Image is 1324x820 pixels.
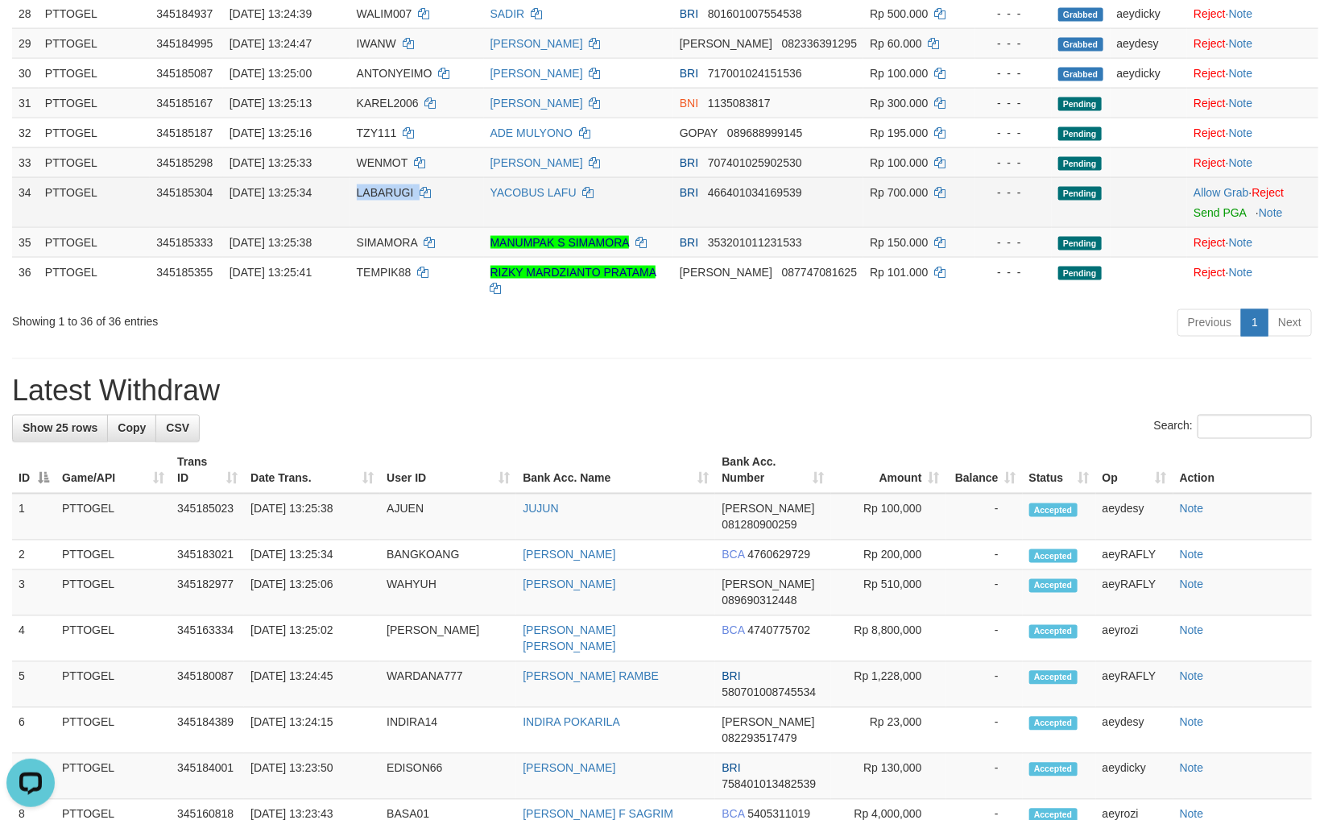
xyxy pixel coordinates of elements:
[12,177,39,227] td: 34
[1180,670,1204,683] a: Note
[155,415,200,442] a: CSV
[1229,126,1253,139] a: Note
[1194,186,1252,199] span: ·
[946,494,1023,540] td: -
[490,236,629,249] a: MANUMPAK S SIMAMORA
[722,778,816,791] span: Copy 758401013482539 to clipboard
[1173,448,1312,494] th: Action
[1058,237,1102,251] span: Pending
[1029,503,1078,517] span: Accepted
[747,624,810,637] span: Copy 4740775702 to clipboard
[523,549,615,561] a: [PERSON_NAME]
[1180,716,1204,729] a: Note
[1029,625,1078,639] span: Accepted
[982,184,1045,201] div: - - -
[1194,156,1226,169] a: Reject
[831,616,946,662] td: Rp 8,800,000
[380,662,516,708] td: WARDANA777
[156,97,213,110] span: 345185167
[1058,38,1103,52] span: Grabbed
[831,540,946,570] td: Rp 200,000
[1058,187,1102,201] span: Pending
[680,126,718,139] span: GOPAY
[490,97,583,110] a: [PERSON_NAME]
[1096,494,1173,540] td: aeydesy
[523,716,620,729] a: INDIRA POKARILA
[118,422,146,435] span: Copy
[1194,37,1226,50] a: Reject
[982,234,1045,251] div: - - -
[56,616,171,662] td: PTTOGEL
[39,118,151,147] td: PTTOGEL
[870,186,928,199] span: Rp 700.000
[380,616,516,662] td: [PERSON_NAME]
[490,266,656,279] a: RIZKY MARDZIANTO PRATAMA
[56,448,171,494] th: Game/API: activate to sort column ascending
[722,732,796,745] span: Copy 082293517479 to clipboard
[982,95,1045,111] div: - - -
[680,37,772,50] span: [PERSON_NAME]
[1029,671,1078,685] span: Accepted
[156,67,213,80] span: 345185087
[1187,58,1318,88] td: ·
[680,236,698,249] span: BRI
[708,186,802,199] span: Copy 466401034169539 to clipboard
[1187,177,1318,227] td: ·
[380,540,516,570] td: BANGKOANG
[56,540,171,570] td: PTTOGEL
[56,708,171,754] td: PTTOGEL
[680,266,772,279] span: [PERSON_NAME]
[870,126,928,139] span: Rp 195.000
[1029,717,1078,731] span: Accepted
[1180,503,1204,516] a: Note
[680,67,698,80] span: BRI
[244,708,380,754] td: [DATE] 13:24:15
[523,503,558,516] a: JUJUN
[12,448,56,494] th: ID: activate to sort column descending
[490,37,583,50] a: [PERSON_NAME]
[516,448,715,494] th: Bank Acc. Name: activate to sort column ascending
[156,7,213,20] span: 345184937
[156,37,213,50] span: 345184995
[722,624,744,637] span: BCA
[1229,67,1253,80] a: Note
[156,156,213,169] span: 345185298
[1229,156,1253,169] a: Note
[156,236,213,249] span: 345185333
[357,67,432,80] span: ANTONYEIMO
[870,266,928,279] span: Rp 101.000
[357,126,397,139] span: TZY111
[244,494,380,540] td: [DATE] 13:25:38
[171,448,244,494] th: Trans ID: activate to sort column ascending
[1180,762,1204,775] a: Note
[831,570,946,616] td: Rp 510,000
[946,616,1023,662] td: -
[357,236,417,249] span: SIMAMORA
[1096,570,1173,616] td: aeyRAFLY
[39,28,151,58] td: PTTOGEL
[230,67,312,80] span: [DATE] 13:25:00
[982,6,1045,22] div: - - -
[1096,540,1173,570] td: aeyRAFLY
[1096,708,1173,754] td: aeydesy
[870,7,928,20] span: Rp 500.000
[171,708,244,754] td: 345184389
[722,578,814,591] span: [PERSON_NAME]
[1096,448,1173,494] th: Op: activate to sort column ascending
[982,35,1045,52] div: - - -
[870,37,922,50] span: Rp 60.000
[12,58,39,88] td: 30
[870,67,928,80] span: Rp 100.000
[1229,266,1253,279] a: Note
[12,708,56,754] td: 6
[39,227,151,257] td: PTTOGEL
[1241,309,1268,337] a: 1
[722,670,740,683] span: BRI
[12,415,108,442] a: Show 25 rows
[1058,157,1102,171] span: Pending
[708,97,771,110] span: Copy 1135083817 to clipboard
[56,754,171,800] td: PTTOGEL
[982,155,1045,171] div: - - -
[357,37,396,50] span: IWANW
[1194,126,1226,139] a: Reject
